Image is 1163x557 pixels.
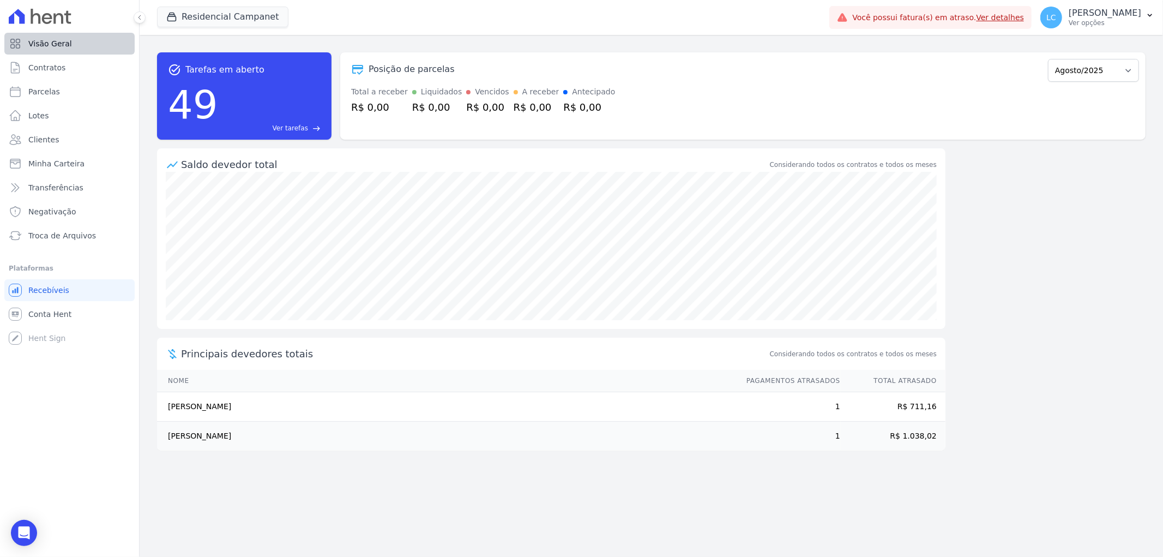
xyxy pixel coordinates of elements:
span: Lotes [28,110,49,121]
td: [PERSON_NAME] [157,422,736,451]
span: Visão Geral [28,38,72,49]
div: Considerando todos os contratos e todos os meses [770,160,937,170]
td: R$ 1.038,02 [841,422,945,451]
div: R$ 0,00 [351,100,408,115]
a: Troca de Arquivos [4,225,135,247]
div: R$ 0,00 [563,100,615,115]
div: R$ 0,00 [412,100,462,115]
a: Recebíveis [4,279,135,301]
span: Clientes [28,134,59,145]
span: Tarefas em aberto [185,63,264,76]
span: task_alt [168,63,181,76]
span: Troca de Arquivos [28,230,96,241]
div: R$ 0,00 [466,100,509,115]
a: Contratos [4,57,135,79]
div: A receber [522,86,559,98]
div: Saldo devedor total [181,157,768,172]
span: Parcelas [28,86,60,97]
div: Vencidos [475,86,509,98]
span: east [312,124,321,133]
a: Visão Geral [4,33,135,55]
p: Ver opções [1069,19,1141,27]
button: LC [PERSON_NAME] Ver opções [1032,2,1163,33]
button: Residencial Campanet [157,7,288,27]
div: Posição de parcelas [369,63,455,76]
span: Principais devedores totais [181,346,768,361]
a: Ver tarefas east [222,123,321,133]
td: 1 [736,422,841,451]
span: LC [1046,14,1056,21]
a: Transferências [4,177,135,199]
a: Parcelas [4,81,135,103]
div: Liquidados [421,86,462,98]
th: Nome [157,370,736,392]
div: Antecipado [572,86,615,98]
th: Pagamentos Atrasados [736,370,841,392]
div: R$ 0,00 [514,100,559,115]
a: Negativação [4,201,135,223]
td: R$ 711,16 [841,392,945,422]
p: [PERSON_NAME] [1069,8,1141,19]
div: 49 [168,76,218,133]
span: Recebíveis [28,285,69,296]
span: Conta Hent [28,309,71,320]
td: [PERSON_NAME] [157,392,736,422]
span: Você possui fatura(s) em atraso. [852,12,1024,23]
span: Ver tarefas [273,123,308,133]
a: Minha Carteira [4,153,135,175]
span: Transferências [28,182,83,193]
span: Considerando todos os contratos e todos os meses [770,349,937,359]
a: Ver detalhes [977,13,1025,22]
a: Clientes [4,129,135,151]
a: Conta Hent [4,303,135,325]
div: Plataformas [9,262,130,275]
a: Lotes [4,105,135,127]
th: Total Atrasado [841,370,945,392]
div: Open Intercom Messenger [11,520,37,546]
span: Contratos [28,62,65,73]
span: Minha Carteira [28,158,85,169]
div: Total a receber [351,86,408,98]
td: 1 [736,392,841,422]
span: Negativação [28,206,76,217]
